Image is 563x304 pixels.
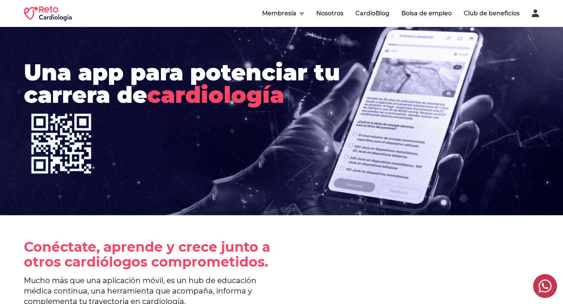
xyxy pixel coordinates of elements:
[401,9,452,18] button: Bolsa de empleo
[24,239,276,269] h1: Conéctate, aprende y crece junto a otros cardiólogos comprometidos.
[24,106,99,181] img: Heart
[262,9,304,18] button: Membresía
[147,81,284,108] span: cardiología
[316,9,343,18] button: Nosotros
[24,6,72,21] img: RETO Cardio Logo
[24,61,406,106] h1: Una app para potenciar tu carrera de
[464,9,520,18] button: Club de beneficios
[355,9,389,18] button: CardioBlog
